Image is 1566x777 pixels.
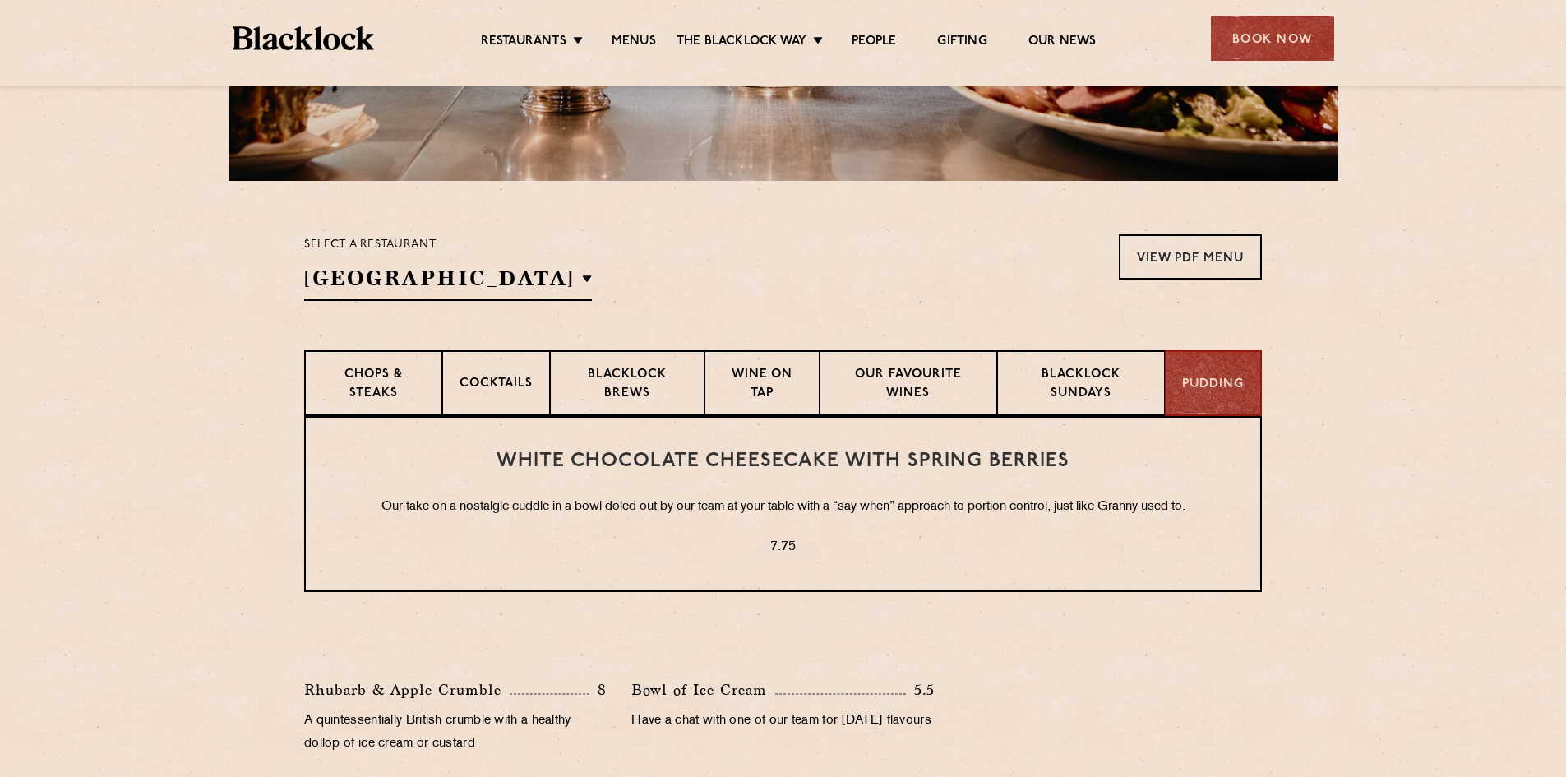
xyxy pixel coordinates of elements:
[937,34,986,52] a: Gifting
[339,537,1227,558] p: 7.75
[631,710,934,733] p: Have a chat with one of our team for [DATE] flavours
[631,678,775,701] p: Bowl of Ice Cream
[837,366,979,405] p: Our favourite wines
[460,375,533,395] p: Cocktails
[1182,376,1244,395] p: Pudding
[304,678,510,701] p: Rhubarb & Apple Crumble
[677,34,806,52] a: The Blacklock Way
[233,26,375,50] img: BL_Textured_Logo-footer-cropped.svg
[304,234,592,256] p: Select a restaurant
[1028,34,1097,52] a: Our News
[304,710,607,756] p: A quintessentially British crumble with a healthy dollop of ice cream or custard
[567,366,687,405] p: Blacklock Brews
[304,264,592,301] h2: [GEOGRAPHIC_DATA]
[339,451,1227,472] h3: White Chocolate Cheesecake with Spring Berries
[906,679,935,701] p: 5.5
[852,34,896,52] a: People
[339,497,1227,518] p: Our take on a nostalgic cuddle in a bowl doled out by our team at your table with a “say when” ap...
[322,366,425,405] p: Chops & Steaks
[589,679,607,701] p: 8
[722,366,802,405] p: Wine on Tap
[1014,366,1148,405] p: Blacklock Sundays
[1119,234,1262,280] a: View PDF Menu
[612,34,656,52] a: Menus
[1211,16,1334,61] div: Book Now
[481,34,566,52] a: Restaurants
